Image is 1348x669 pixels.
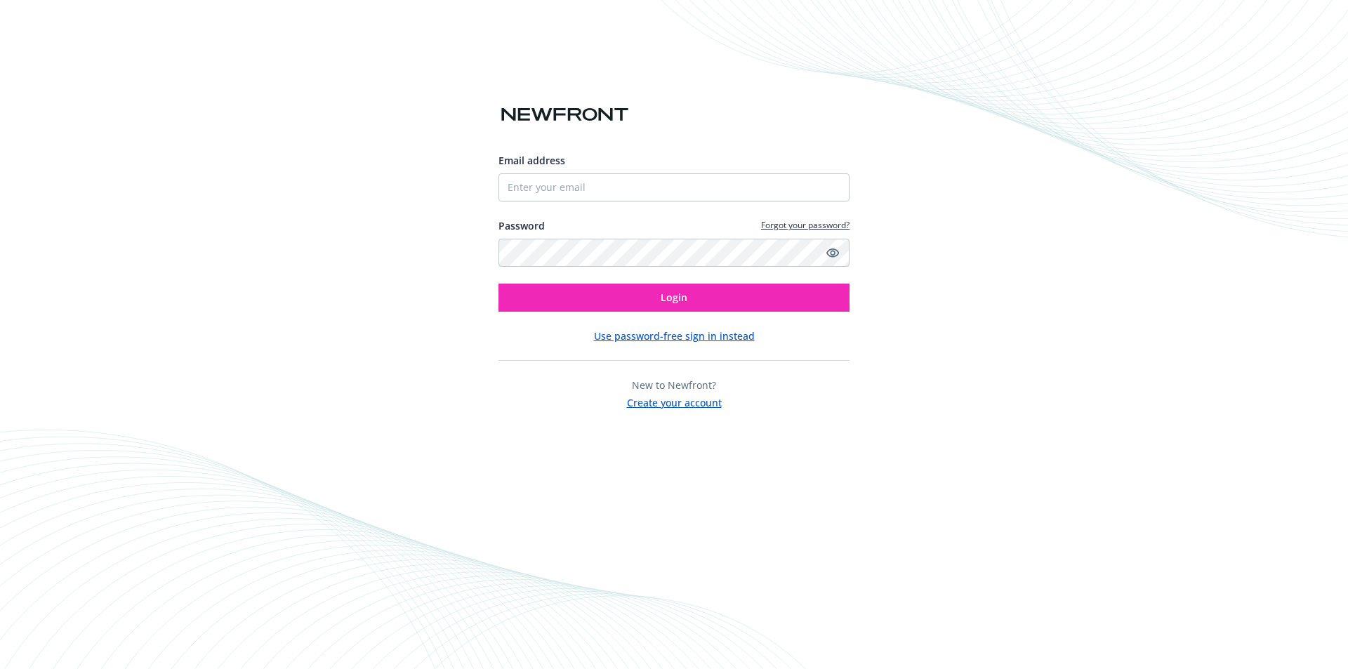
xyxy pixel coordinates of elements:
[498,239,850,267] input: Enter your password
[632,378,716,392] span: New to Newfront?
[498,284,850,312] button: Login
[498,154,565,167] span: Email address
[498,173,850,201] input: Enter your email
[627,392,722,410] button: Create your account
[498,218,545,233] label: Password
[761,219,850,231] a: Forgot your password?
[498,102,631,127] img: Newfront logo
[594,329,755,343] button: Use password-free sign in instead
[661,291,687,304] span: Login
[824,244,841,261] a: Show password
